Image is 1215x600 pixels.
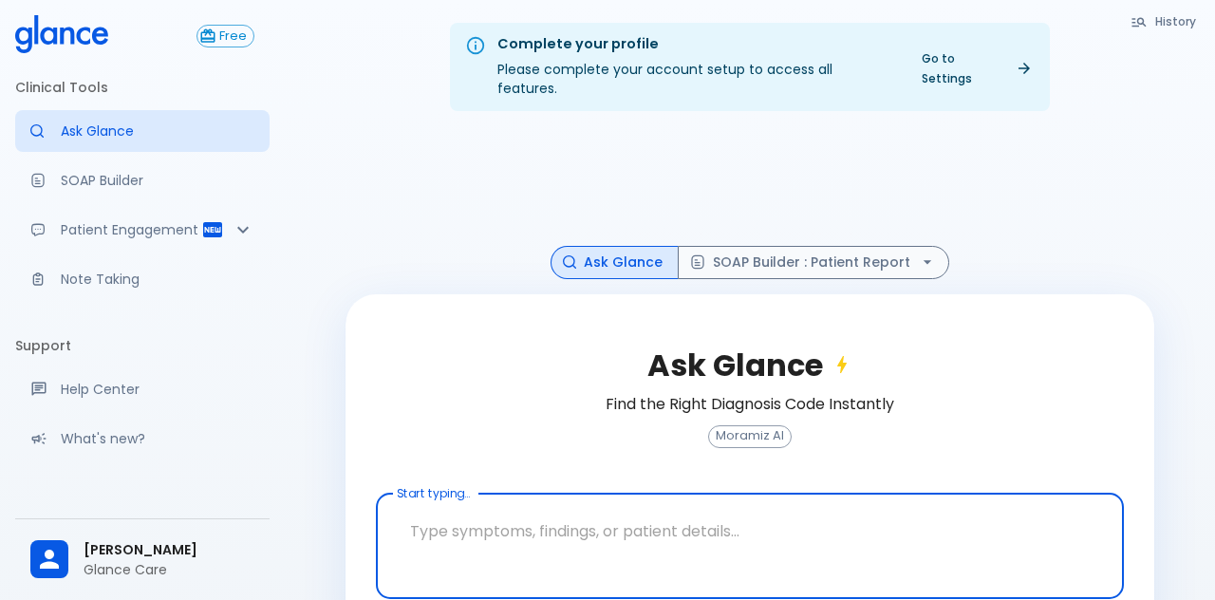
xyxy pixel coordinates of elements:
[61,429,254,448] p: What's new?
[678,246,949,279] button: SOAP Builder : Patient Report
[213,29,253,44] span: Free
[196,25,270,47] a: Click to view or change your subscription
[15,258,270,300] a: Advanced note-taking
[61,380,254,399] p: Help Center
[61,220,201,239] p: Patient Engagement
[551,246,679,279] button: Ask Glance
[196,25,254,47] button: Free
[15,209,270,251] div: Patient Reports & Referrals
[497,28,895,105] div: Please complete your account setup to access all features.
[15,323,270,368] li: Support
[397,485,470,501] label: Start typing...
[61,122,254,141] p: Ask Glance
[15,368,270,410] a: Get help from our support team
[61,171,254,190] p: SOAP Builder
[15,527,270,592] div: [PERSON_NAME]Glance Care
[84,560,254,579] p: Glance Care
[15,418,270,459] div: Recent updates and feature releases
[84,540,254,560] span: [PERSON_NAME]
[709,429,791,443] span: Moramiz AI
[61,270,254,289] p: Note Taking
[606,391,894,418] h6: Find the Right Diagnosis Code Instantly
[1121,8,1207,35] button: History
[647,347,853,384] h2: Ask Glance
[910,45,1042,92] a: Go to Settings
[15,159,270,201] a: Docugen: Compose a clinical documentation in seconds
[15,110,270,152] a: Moramiz: Find ICD10AM codes instantly
[497,34,895,55] div: Complete your profile
[15,65,270,110] li: Clinical Tools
